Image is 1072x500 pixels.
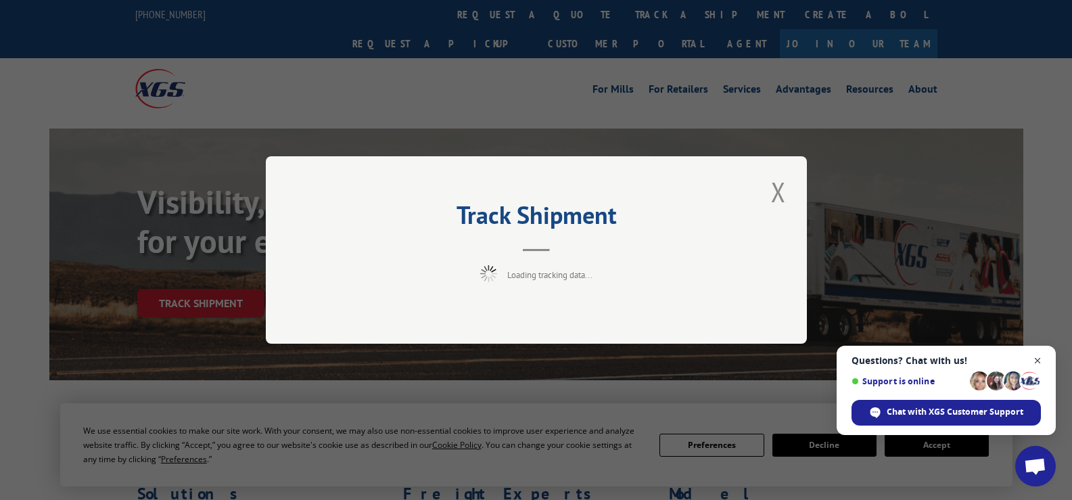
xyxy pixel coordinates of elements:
[767,173,790,210] button: Close modal
[852,400,1041,426] span: Chat with XGS Customer Support
[507,269,592,281] span: Loading tracking data...
[852,355,1041,366] span: Questions? Chat with us!
[887,406,1023,418] span: Chat with XGS Customer Support
[1015,446,1056,486] a: Open chat
[333,206,739,231] h2: Track Shipment
[480,265,497,282] img: xgs-loading
[852,376,965,386] span: Support is online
